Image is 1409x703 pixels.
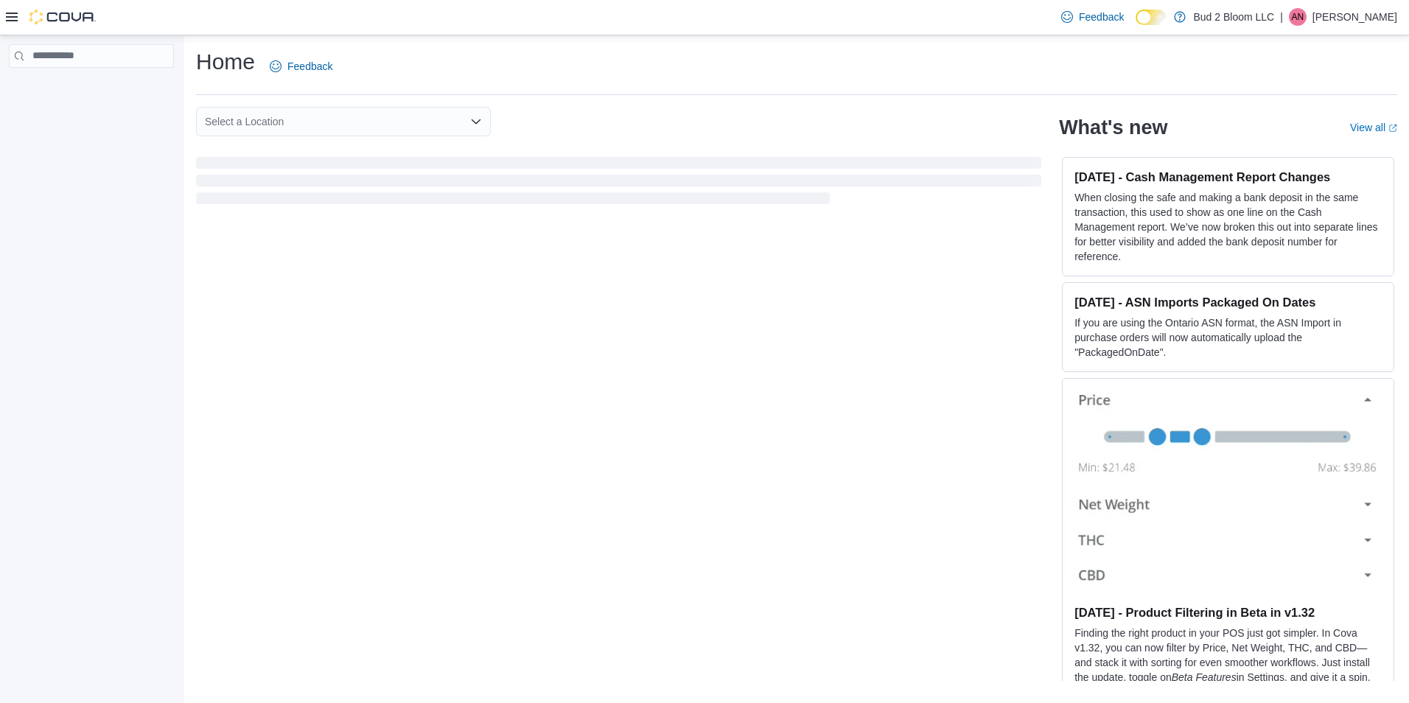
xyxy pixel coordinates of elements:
[1079,10,1124,24] span: Feedback
[1172,671,1237,683] em: Beta Features
[287,59,332,74] span: Feedback
[1059,116,1167,139] h2: What's new
[1074,605,1382,620] h3: [DATE] - Product Filtering in Beta in v1.32
[1074,626,1382,699] p: Finding the right product in your POS just got simpler. In Cova v1.32, you can now filter by Pric...
[1074,190,1382,264] p: When closing the safe and making a bank deposit in the same transaction, this used to show as one...
[1280,8,1283,26] p: |
[470,116,482,127] button: Open list of options
[1388,124,1397,133] svg: External link
[1074,169,1382,184] h3: [DATE] - Cash Management Report Changes
[1193,8,1274,26] p: Bud 2 Bloom LLC
[1350,122,1397,133] a: View allExternal link
[1312,8,1397,26] p: [PERSON_NAME]
[1074,295,1382,309] h3: [DATE] - ASN Imports Packaged On Dates
[264,52,338,81] a: Feedback
[1136,25,1136,26] span: Dark Mode
[1136,10,1167,25] input: Dark Mode
[196,160,1041,207] span: Loading
[29,10,96,24] img: Cova
[1292,8,1304,26] span: AN
[9,71,174,106] nav: Complex example
[1055,2,1130,32] a: Feedback
[1289,8,1307,26] div: Angel Nieves
[196,47,255,77] h1: Home
[1074,315,1382,360] p: If you are using the Ontario ASN format, the ASN Import in purchase orders will now automatically...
